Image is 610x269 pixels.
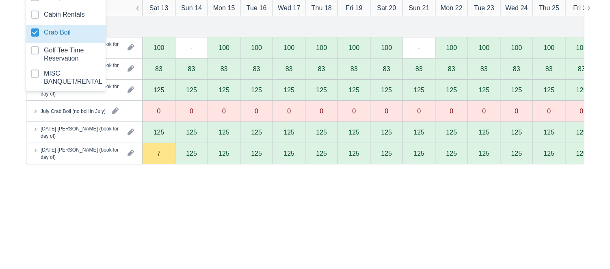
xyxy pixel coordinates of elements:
div: 125 [576,150,587,156]
div: 0 [450,108,453,114]
div: 125 [186,87,197,93]
div: - [190,43,193,52]
div: 125 [576,129,587,135]
div: 125 [283,150,294,156]
div: 0 [222,108,226,114]
div: 83 [253,65,260,72]
div: 100 [348,44,359,51]
div: 125 [186,129,197,135]
div: 125 [413,87,424,93]
div: Fri 26 [573,3,590,13]
div: MISC BANQUET/RENTAL [44,69,102,86]
div: 0 [417,108,421,114]
div: 125 [251,150,262,156]
div: Thu 25 [539,3,559,13]
div: 125 [511,87,522,93]
div: 125 [511,150,522,156]
div: 125 [478,87,489,93]
div: Sat 20 [377,3,396,13]
div: 125 [251,87,262,93]
div: 125 [381,129,392,135]
div: 83 [383,65,390,72]
div: Tue 23 [474,3,494,13]
div: 83 [350,65,358,72]
div: 125 [154,87,164,93]
div: 125 [218,129,229,135]
div: 83 [513,65,520,72]
div: 125 [348,87,359,93]
div: 100 [576,44,587,51]
div: 0 [255,108,258,114]
div: 0 [320,108,323,114]
div: [DATE] [PERSON_NAME] (book for day of) [41,146,121,161]
div: 0 [547,108,551,114]
div: 125 [478,150,489,156]
div: 83 [545,65,553,72]
div: 0 [287,108,291,114]
div: 0 [157,108,161,114]
div: 125 [413,129,424,135]
div: 0 [190,108,193,114]
div: Sat 13 [149,3,169,13]
div: 100 [316,44,327,51]
div: 100 [446,44,457,51]
div: 83 [448,65,455,72]
div: July Crab Boil (no boil in July) [41,107,106,115]
div: 7 [157,150,161,156]
div: 125 [446,129,457,135]
div: 100 [543,44,554,51]
div: 125 [543,150,554,156]
div: 125 [218,87,229,93]
div: 125 [381,87,392,93]
div: 100 [511,44,522,51]
div: 125 [316,129,327,135]
div: 125 [348,129,359,135]
div: Fri 19 [346,3,362,13]
div: Wed 24 [505,3,528,13]
div: 125 [283,129,294,135]
div: Mon 22 [441,3,463,13]
div: 125 [446,150,457,156]
div: 125 [348,150,359,156]
div: - [418,43,420,52]
div: 0 [385,108,388,114]
div: 0 [352,108,356,114]
div: Mon 15 [213,3,235,13]
div: 83 [188,65,195,72]
div: 100 [478,44,489,51]
div: 125 [413,150,424,156]
div: 125 [446,87,457,93]
div: 125 [316,87,327,93]
div: Wed 17 [278,3,300,13]
div: [DATE] [PERSON_NAME] (book for day of) [41,82,121,97]
div: 125 [543,87,554,93]
div: 125 [186,150,197,156]
div: 125 [218,150,229,156]
div: 125 [316,150,327,156]
div: [DATE] [PERSON_NAME] (book for day of) [41,125,121,139]
div: 125 [478,129,489,135]
div: 100 [218,44,229,51]
div: 83 [318,65,325,72]
div: 125 [283,87,294,93]
div: 100 [154,44,164,51]
div: 125 [381,150,392,156]
div: Sun 14 [181,3,202,13]
div: 83 [221,65,228,72]
div: 125 [576,87,587,93]
div: 125 [511,129,522,135]
div: 125 [251,129,262,135]
div: Thu 18 [311,3,331,13]
div: 83 [415,65,423,72]
div: 125 [543,129,554,135]
div: 83 [578,65,585,72]
div: 83 [480,65,488,72]
div: 83 [286,65,293,72]
div: 0 [482,108,486,114]
div: 0 [515,108,518,114]
div: 0 [580,108,583,114]
div: 100 [283,44,294,51]
div: 83 [155,65,162,72]
div: Tue 16 [247,3,267,13]
div: 100 [381,44,392,51]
